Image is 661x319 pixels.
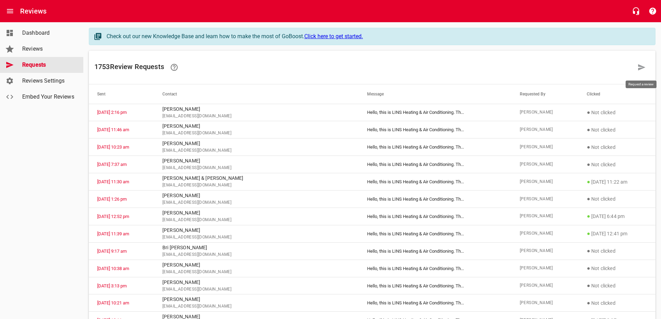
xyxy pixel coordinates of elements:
p: [PERSON_NAME] [162,157,350,165]
p: [PERSON_NAME] [162,227,350,234]
td: Hello, this is LINS Heating & Air Conditioning. Th ... [359,260,511,277]
p: Not clicked [587,195,647,203]
p: Not clicked [587,108,647,117]
a: [DATE] 11:39 am [97,231,129,236]
td: Hello, this is LINS Heating & Air Conditioning. Th ... [359,156,511,173]
td: Hello, this is LINS Heating & Air Conditioning. Th ... [359,208,511,225]
p: [DATE] 6:44 pm [587,212,647,220]
a: [DATE] 10:38 am [97,266,129,271]
p: Not clicked [587,264,647,272]
span: ● [587,265,590,271]
span: Reviews [22,45,75,53]
div: Check out our new Knowledge Base and learn how to make the most of GoBoost. [107,32,648,41]
p: Not clicked [587,247,647,255]
p: [PERSON_NAME] [162,106,350,113]
span: [PERSON_NAME] [520,300,570,307]
span: [EMAIL_ADDRESS][DOMAIN_NAME] [162,199,350,206]
span: Dashboard [22,29,75,37]
span: [PERSON_NAME] [520,282,570,289]
span: [EMAIL_ADDRESS][DOMAIN_NAME] [162,251,350,258]
button: Support Portal [644,3,661,19]
span: Requests [22,61,75,69]
a: [DATE] 7:37 am [97,162,127,167]
a: [DATE] 11:46 am [97,127,129,132]
th: Message [359,84,511,104]
p: Not clicked [587,282,647,290]
span: [EMAIL_ADDRESS][DOMAIN_NAME] [162,234,350,241]
a: [DATE] 2:16 pm [97,110,127,115]
a: [DATE] 12:52 pm [97,214,129,219]
p: [PERSON_NAME] [162,261,350,269]
button: Open drawer [2,3,18,19]
td: Hello, this is LINS Heating & Air Conditioning. Th ... [359,138,511,156]
span: [PERSON_NAME] [520,109,570,116]
a: [DATE] 3:13 pm [97,283,127,288]
span: ● [587,161,590,168]
td: Hello, this is LINS Heating & Air Conditioning. Th ... [359,121,511,138]
td: Hello, this is LINS Heating & Air Conditioning. Th ... [359,294,511,312]
p: Not clicked [587,143,647,151]
a: [DATE] 10:21 am [97,300,129,305]
span: [PERSON_NAME] [520,265,570,272]
span: Reviews Settings [22,77,75,85]
p: [DATE] 11:22 am [587,178,647,186]
th: Requested By [511,84,579,104]
p: Not clicked [587,126,647,134]
td: Hello, this is LINS Heating & Air Conditioning. Th ... [359,242,511,260]
h6: 1753 Review Request s [94,59,633,76]
h6: Reviews [20,6,46,17]
p: [PERSON_NAME] [162,123,350,130]
span: [PERSON_NAME] [520,144,570,151]
span: [EMAIL_ADDRESS][DOMAIN_NAME] [162,113,350,120]
span: ● [587,126,590,133]
a: Learn how requesting reviews can improve your online presence [166,59,183,76]
span: [EMAIL_ADDRESS][DOMAIN_NAME] [162,217,350,224]
a: Click here to get started. [304,33,363,40]
span: ● [587,144,590,150]
span: [EMAIL_ADDRESS][DOMAIN_NAME] [162,130,350,137]
a: [DATE] 1:26 pm [97,196,127,202]
span: [EMAIL_ADDRESS][DOMAIN_NAME] [162,165,350,171]
span: ● [587,247,590,254]
p: [PERSON_NAME] [162,140,350,147]
span: ● [587,230,590,237]
span: ● [587,195,590,202]
p: Not clicked [587,160,647,169]
a: [DATE] 9:17 am [97,249,127,254]
span: [PERSON_NAME] [520,196,570,203]
th: Sent [89,84,154,104]
span: [EMAIL_ADDRESS][DOMAIN_NAME] [162,269,350,276]
p: [PERSON_NAME] [162,296,350,303]
span: [PERSON_NAME] [520,178,570,185]
span: ● [587,178,590,185]
p: [PERSON_NAME] [162,192,350,199]
span: Embed Your Reviews [22,93,75,101]
span: [PERSON_NAME] [520,126,570,133]
button: Live Chat [628,3,644,19]
p: [PERSON_NAME] [162,279,350,286]
span: [EMAIL_ADDRESS][DOMAIN_NAME] [162,286,350,293]
span: ● [587,213,590,219]
td: Hello, this is LINS Heating & Air Conditioning. Th ... [359,173,511,191]
span: [EMAIL_ADDRESS][DOMAIN_NAME] [162,303,350,310]
p: [PERSON_NAME] [162,209,350,217]
span: [PERSON_NAME] [520,213,570,220]
span: ● [587,282,590,289]
p: Bri [PERSON_NAME] [162,244,350,251]
span: [PERSON_NAME] [520,230,570,237]
td: Hello, this is LINS Heating & Air Conditioning. Th ... [359,191,511,208]
a: [DATE] 10:23 am [97,144,129,150]
p: [PERSON_NAME] & [PERSON_NAME] [162,175,350,182]
span: [EMAIL_ADDRESS][DOMAIN_NAME] [162,182,350,189]
td: Hello, this is LINS Heating & Air Conditioning. Th ... [359,104,511,121]
span: ● [587,300,590,306]
a: [DATE] 11:30 am [97,179,129,184]
td: Hello, this is LINS Heating & Air Conditioning. Th ... [359,277,511,294]
td: Hello, this is LINS Heating & Air Conditioning. Th ... [359,225,511,242]
th: Contact [154,84,359,104]
th: Clicked [578,84,655,104]
span: [PERSON_NAME] [520,247,570,254]
span: ● [587,109,590,116]
p: [DATE] 12:41 pm [587,229,647,238]
p: Not clicked [587,299,647,307]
